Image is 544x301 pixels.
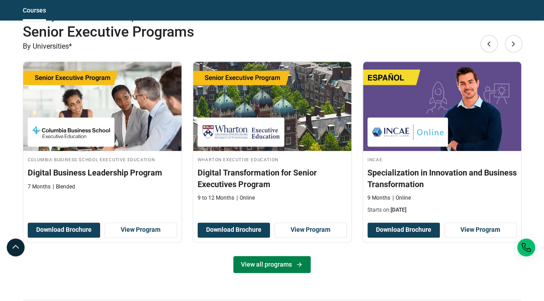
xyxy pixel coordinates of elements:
[53,183,75,191] p: Blended
[202,122,280,142] img: Wharton Executive Education
[367,206,517,214] p: Starts on:
[367,194,390,202] p: 9 Months
[233,256,311,273] a: View all programs
[367,155,517,163] h4: INCAE
[367,167,517,189] h3: Specialization in Innovation and Business Transformation
[444,222,517,238] a: View Program
[193,62,351,206] a: Digital Transformation Course by Wharton Executive Education - Wharton Executive Education Wharto...
[198,194,234,202] p: 9 to 12 Months
[23,62,181,151] img: Digital Business Leadership Program | Online Digital Transformation Course
[391,207,406,213] span: [DATE]
[198,222,270,238] button: Download Brochure
[193,62,351,151] img: Digital Transformation for Senior Executives Program | Online Digital Transformation Course
[28,222,100,238] button: Download Brochure
[480,34,498,52] button: Previous
[236,194,255,202] p: Online
[505,34,523,52] button: Next
[367,222,440,238] button: Download Brochure
[28,155,177,163] h4: Columbia Business School Executive Education
[23,62,181,195] a: Digital Transformation Course by Columbia Business School Executive Education - Columbia Business...
[28,183,51,191] p: 7 Months
[23,41,522,52] p: By Universities*
[198,155,347,163] h4: Wharton Executive Education
[372,122,443,142] img: INCAE
[28,167,177,178] h3: Digital Business Leadership Program
[363,62,521,151] img: Specialization in Innovation and Business Transformation | Online Digital Transformation Course
[363,62,521,218] a: Digital Transformation Course by INCAE - October 20, 2025 INCAE INCAE Specialization in Innovatio...
[23,23,472,41] h2: Senior Executive Programs
[32,122,110,142] img: Columbia Business School Executive Education
[105,222,177,238] a: View Program
[198,167,347,189] h3: Digital Transformation for Senior Executives Program
[274,222,347,238] a: View Program
[392,194,411,202] p: Online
